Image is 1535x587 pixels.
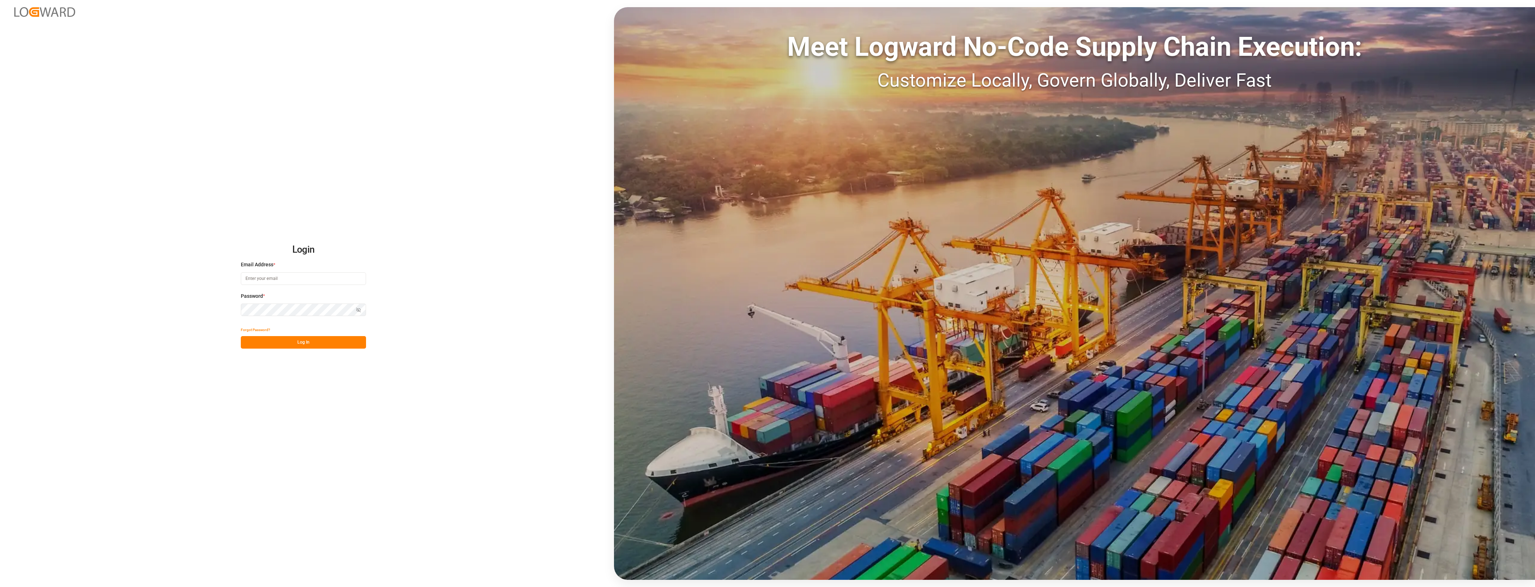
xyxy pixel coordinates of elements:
input: Enter your email [241,272,366,285]
span: Password [241,292,263,300]
button: Log In [241,336,366,349]
div: Meet Logward No-Code Supply Chain Execution: [614,27,1535,67]
span: Email Address [241,261,273,268]
img: Logward_new_orange.png [14,7,75,17]
div: Customize Locally, Govern Globally, Deliver Fast [614,67,1535,94]
button: Forgot Password? [241,324,270,336]
h2: Login [241,238,366,261]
